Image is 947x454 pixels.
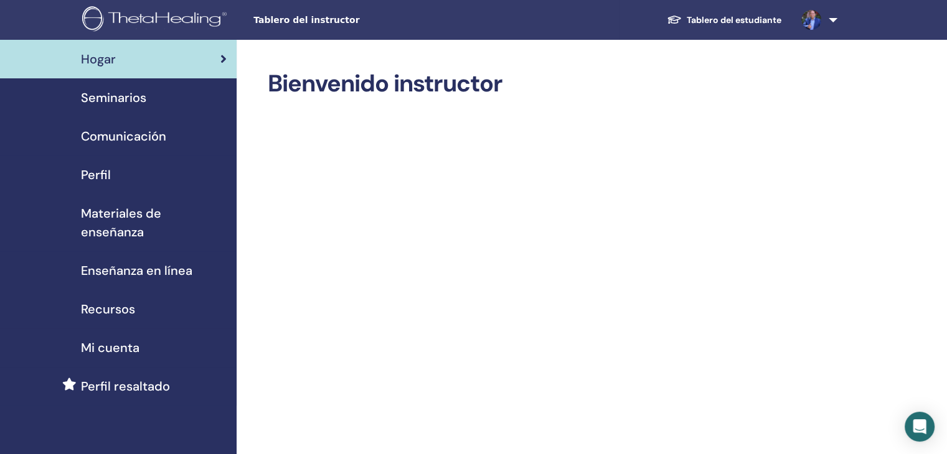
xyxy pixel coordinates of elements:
span: Perfil [81,165,111,184]
img: graduation-cap-white.svg [667,14,682,25]
span: Seminarios [81,88,146,107]
img: logo.png [82,6,231,34]
span: Enseñanza en línea [81,261,192,280]
span: Comunicación [81,127,166,146]
span: Hogar [81,50,116,68]
span: Recursos [81,300,135,318]
span: Mi cuenta [81,338,139,357]
span: Tablero del instructor [253,14,440,27]
span: Perfil resaltado [81,377,170,396]
span: Materiales de enseñanza [81,204,227,241]
a: Tablero del estudiante [657,9,791,32]
img: default.jpg [801,10,821,30]
h2: Bienvenido instructor [268,70,835,98]
div: Open Intercom Messenger [905,412,935,442]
